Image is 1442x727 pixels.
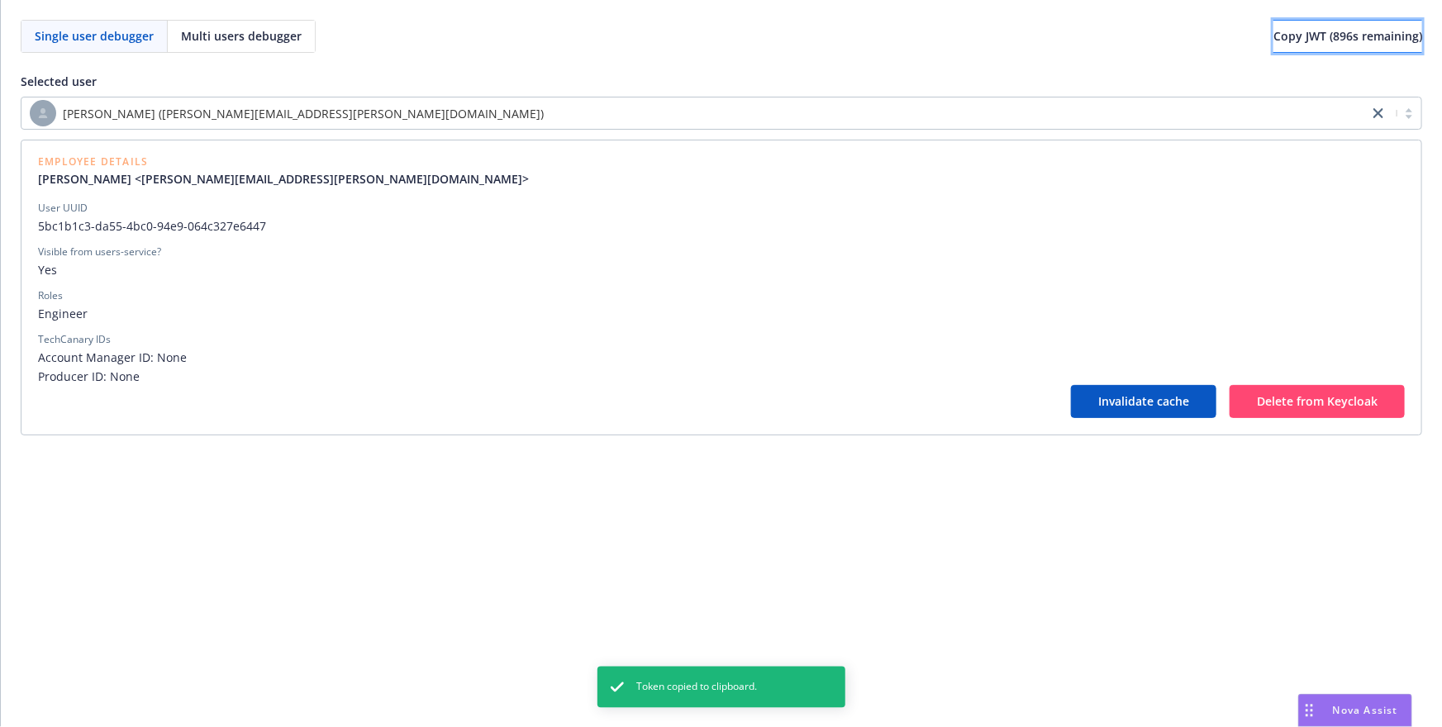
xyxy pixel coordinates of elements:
[1071,385,1216,418] button: Invalidate cache
[21,74,97,89] span: Selected user
[1299,695,1320,726] div: Drag to move
[38,245,161,259] div: Visible from users-service?
[637,680,758,695] span: Token copied to clipboard.
[38,157,542,167] span: Employee Details
[38,217,1405,235] span: 5bc1b1c3-da55-4bc0-94e9-064c327e6447
[1273,28,1422,44] span: Copy JWT ( 896 s remaining)
[38,349,1405,366] span: Account Manager ID: None
[1273,20,1422,53] button: Copy JWT (896s remaining)
[1257,393,1378,409] span: Delete from Keycloak
[63,105,544,122] span: [PERSON_NAME] ([PERSON_NAME][EMAIL_ADDRESS][PERSON_NAME][DOMAIN_NAME])
[181,27,302,45] span: Multi users debugger
[38,261,1405,278] span: Yes
[1230,385,1405,418] button: Delete from Keycloak
[1298,694,1412,727] button: Nova Assist
[1368,103,1388,123] a: close
[38,170,542,188] a: [PERSON_NAME] <[PERSON_NAME][EMAIL_ADDRESS][PERSON_NAME][DOMAIN_NAME]>
[30,100,1360,126] span: [PERSON_NAME] ([PERSON_NAME][EMAIL_ADDRESS][PERSON_NAME][DOMAIN_NAME])
[1333,703,1398,717] span: Nova Assist
[38,368,1405,385] span: Producer ID: None
[38,288,63,303] div: Roles
[38,305,1405,322] span: Engineer
[35,27,154,45] span: Single user debugger
[38,201,88,216] div: User UUID
[1098,393,1189,409] span: Invalidate cache
[38,332,111,347] div: TechCanary IDs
